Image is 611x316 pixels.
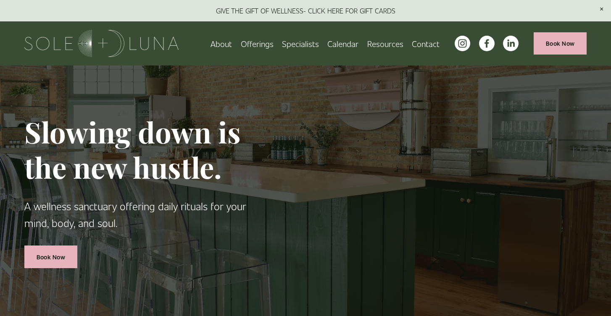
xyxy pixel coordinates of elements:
a: Contact [412,36,440,51]
a: About [211,36,232,51]
a: LinkedIn [503,36,519,51]
img: Sole + Luna [24,30,179,57]
p: A wellness sanctuary offering daily rituals for your mind, body, and soul. [24,198,256,231]
a: folder dropdown [367,36,403,51]
a: facebook-unauth [479,36,495,51]
a: Book Now [24,245,77,268]
span: Resources [367,37,403,50]
a: Book Now [534,32,586,55]
a: Specialists [282,36,319,51]
a: Calendar [327,36,358,51]
a: instagram-unauth [455,36,470,51]
span: Offerings [241,37,274,50]
a: folder dropdown [241,36,274,51]
h1: Slowing down is the new hustle. [24,114,256,185]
